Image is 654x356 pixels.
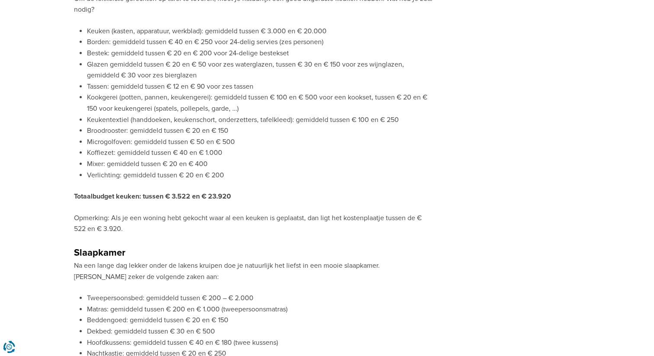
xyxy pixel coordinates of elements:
li: Borden: gemiddeld tussen € 40 en € 250 voor 24-delig servies (zes personen) [87,37,433,48]
li: Broodrooster: gemiddeld tussen € 20 en € 150 [87,125,433,137]
strong: Totaalbudget keuken: tussen € 3.522 en € 23.920 [74,192,231,201]
p: Na een lange dag lekker onder de lakens kruipen doe je natuurlijk het liefst in een mooie slaapka... [74,260,433,282]
li: Bestek: gemiddeld tussen € 20 en € 200 voor 24-delige bestekset [87,48,433,59]
li: Glazen gemiddeld tussen € 20 en € 50 voor zes waterglazen, tussen € 30 en € 150 voor zes wijnglaz... [87,59,433,81]
li: Keuken (kasten, apparatuur, werkblad): gemiddeld tussen € 3.000 en € 20.000 [87,26,433,37]
li: Microgolfoven: gemiddeld tussen € 50 en € 500 [87,137,433,148]
li: Dekbed: gemiddeld tussen € 30 en € 500 [87,326,433,337]
li: Beddengoed: gemiddeld tussen € 20 en € 150 [87,315,433,326]
li: Koffiezet: gemiddeld tussen € 40 en € 1.000 [87,148,433,159]
li: Hoofdkussens: gemiddeld tussen € 40 en € 180 (twee kussens) [87,337,433,349]
li: Kookgerei (potten, pannen, keukengerei): gemiddeld tussen € 100 en € 500 voor een kookset, tussen... [87,92,433,114]
strong: Slaapkamer [74,247,125,259]
li: Tassen: gemiddeld tussen € 12 en € 90 voor zes tassen [87,81,433,93]
li: Matras: gemiddeld tussen € 200 en € 1.000 (tweepersoonsmatras) [87,304,433,315]
li: Tweepersoonsbed: gemiddeld tussen € 200 – € 2.000 [87,293,433,304]
li: Mixer: gemiddeld tussen € 20 en € 400 [87,159,433,170]
p: Opmerking: Als je een woning hebt gekocht waar al een keuken is geplaatst, dan ligt het kostenpla... [74,213,433,235]
li: Keukentextiel (handdoeken, keukenschort, onderzetters, tafelkleed): gemiddeld tussen € 100 en € 250 [87,115,433,126]
li: Verlichting: gemiddeld tussen € 20 en € 200 [87,170,433,181]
